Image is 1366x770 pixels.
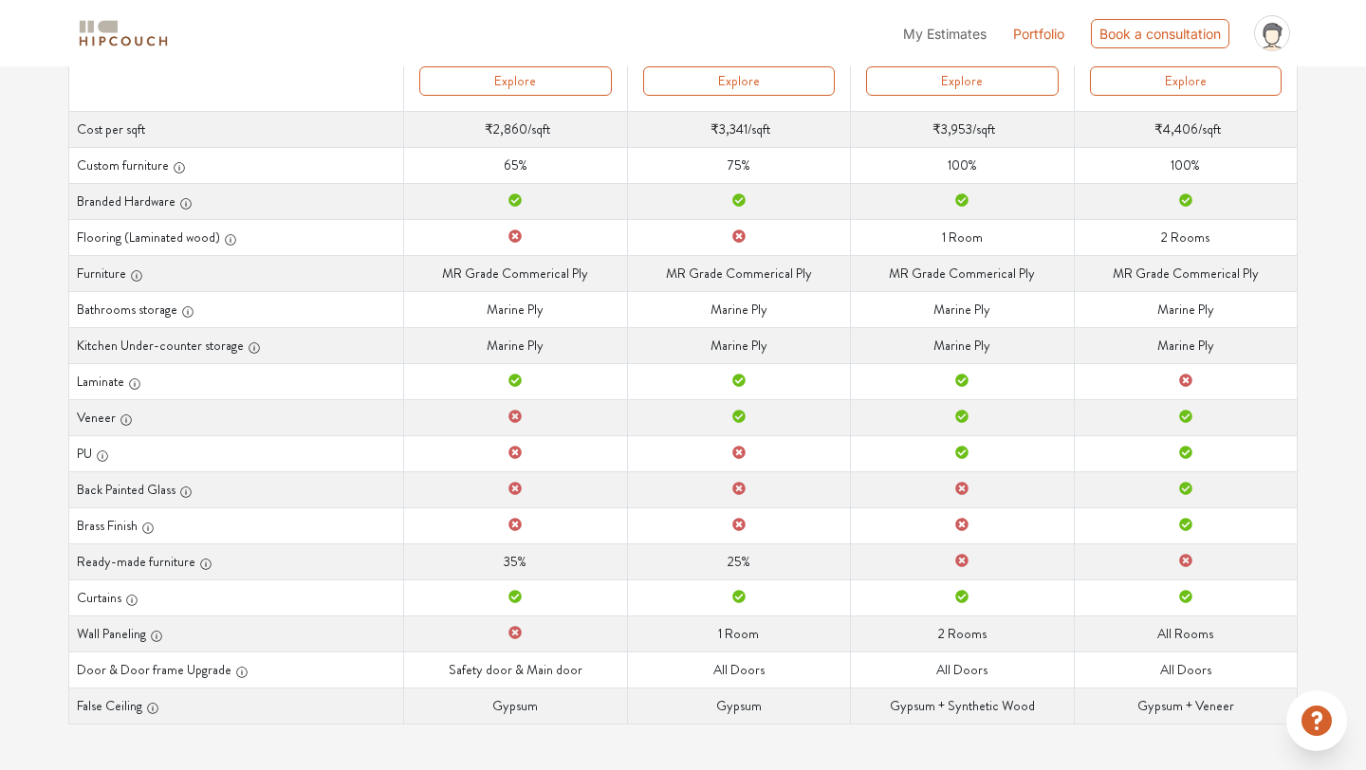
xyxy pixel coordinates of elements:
[851,327,1074,363] td: Marine Ply
[69,435,404,471] th: PU
[69,327,404,363] th: Kitchen Under-counter storage
[69,651,404,687] th: Door & Door frame Upgrade
[627,615,850,651] td: 1 Room
[69,687,404,724] th: False Ceiling
[69,543,404,579] th: Ready-made furniture
[404,291,627,327] td: Marine Ply
[1074,615,1297,651] td: All Rooms
[932,119,972,138] span: ₹3,953
[1074,147,1297,183] td: 100%
[69,219,404,255] th: Flooring (Laminated wood)
[851,147,1074,183] td: 100%
[1074,111,1297,147] td: /sqft
[69,507,404,543] th: Brass Finish
[76,12,171,55] span: logo-horizontal.svg
[851,255,1074,291] td: MR Grade Commerical Ply
[627,147,850,183] td: 75%
[404,111,627,147] td: /sqft
[69,579,404,615] th: Curtains
[69,255,404,291] th: Furniture
[404,327,627,363] td: Marine Ply
[851,219,1074,255] td: 1 Room
[69,399,404,435] th: Veneer
[627,543,850,579] td: 25%
[404,147,627,183] td: 65%
[69,363,404,399] th: Laminate
[485,119,527,138] span: ₹2,860
[419,66,611,96] button: Explore
[1074,651,1297,687] td: All Doors
[1154,119,1198,138] span: ₹4,406
[1074,687,1297,724] td: Gypsum + Veneer
[404,543,627,579] td: 35%
[711,119,748,138] span: ₹3,341
[627,291,850,327] td: Marine Ply
[69,291,404,327] th: Bathrooms storage
[851,651,1074,687] td: All Doors
[404,687,627,724] td: Gypsum
[1074,255,1297,291] td: MR Grade Commerical Ply
[1013,24,1064,44] a: Portfolio
[76,17,171,50] img: logo-horizontal.svg
[69,147,404,183] th: Custom furniture
[627,255,850,291] td: MR Grade Commerical Ply
[1091,19,1229,48] div: Book a consultation
[627,111,850,147] td: /sqft
[851,291,1074,327] td: Marine Ply
[851,111,1074,147] td: /sqft
[643,66,835,96] button: Explore
[69,471,404,507] th: Back Painted Glass
[851,615,1074,651] td: 2 Rooms
[1074,219,1297,255] td: 2 Rooms
[404,255,627,291] td: MR Grade Commerical Ply
[903,26,987,42] span: My Estimates
[866,66,1058,96] button: Explore
[627,651,850,687] td: All Doors
[1074,291,1297,327] td: Marine Ply
[69,183,404,219] th: Branded Hardware
[627,327,850,363] td: Marine Ply
[69,111,404,147] th: Cost per sqft
[851,687,1074,724] td: Gypsum + Synthetic Wood
[627,687,850,724] td: Gypsum
[1090,66,1282,96] button: Explore
[404,651,627,687] td: Safety door & Main door
[69,615,404,651] th: Wall Paneling
[1074,327,1297,363] td: Marine Ply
